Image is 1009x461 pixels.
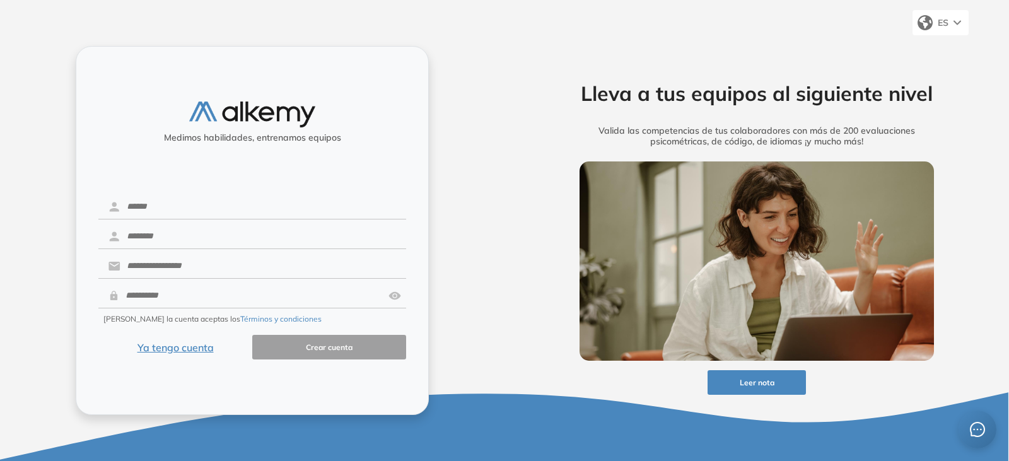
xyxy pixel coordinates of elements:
img: arrow [954,20,961,25]
h5: Valida las competencias de tus colaboradores con más de 200 evaluaciones psicométricas, de código... [560,125,954,147]
button: Términos y condiciones [240,313,322,325]
h5: Medimos habilidades, entrenamos equipos [81,132,423,143]
span: ES [938,17,948,28]
h2: Lleva a tus equipos al siguiente nivel [560,81,954,105]
img: img-more-info [580,161,934,361]
span: [PERSON_NAME] la cuenta aceptas los [103,313,322,325]
button: Ya tengo cuenta [98,335,252,359]
img: asd [388,284,401,308]
img: world [918,15,933,30]
button: Crear cuenta [252,335,406,359]
span: message [970,422,985,437]
img: logo-alkemy [189,102,315,127]
button: Leer nota [708,370,806,395]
